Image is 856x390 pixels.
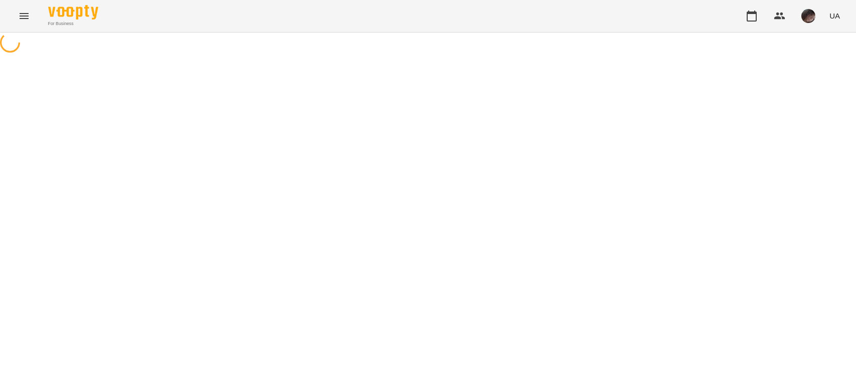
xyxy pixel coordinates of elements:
span: UA [829,11,840,21]
button: UA [825,7,844,25]
img: 297f12a5ee7ab206987b53a38ee76f7e.jpg [801,9,815,23]
img: Voopty Logo [48,5,98,20]
button: Menu [12,4,36,28]
span: For Business [48,21,98,27]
